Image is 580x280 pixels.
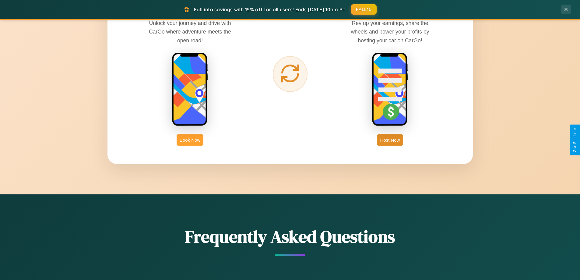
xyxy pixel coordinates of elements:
p: Unlock your journey and drive with CarGo where adventure meets the open road! [144,19,236,44]
span: Fall into savings with 15% off for all users! Ends [DATE] 10am PT. [194,6,346,12]
button: Host Now [377,134,403,146]
p: Rev up your earnings, share the wheels and power your profits by hosting your car on CarGo! [344,19,436,44]
button: FALL15 [351,4,377,15]
button: Book Now [177,134,203,146]
div: Give Feedback [573,128,577,152]
img: rent phone [172,52,208,127]
img: host phone [372,52,408,127]
h2: Frequently Asked Questions [107,225,473,248]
